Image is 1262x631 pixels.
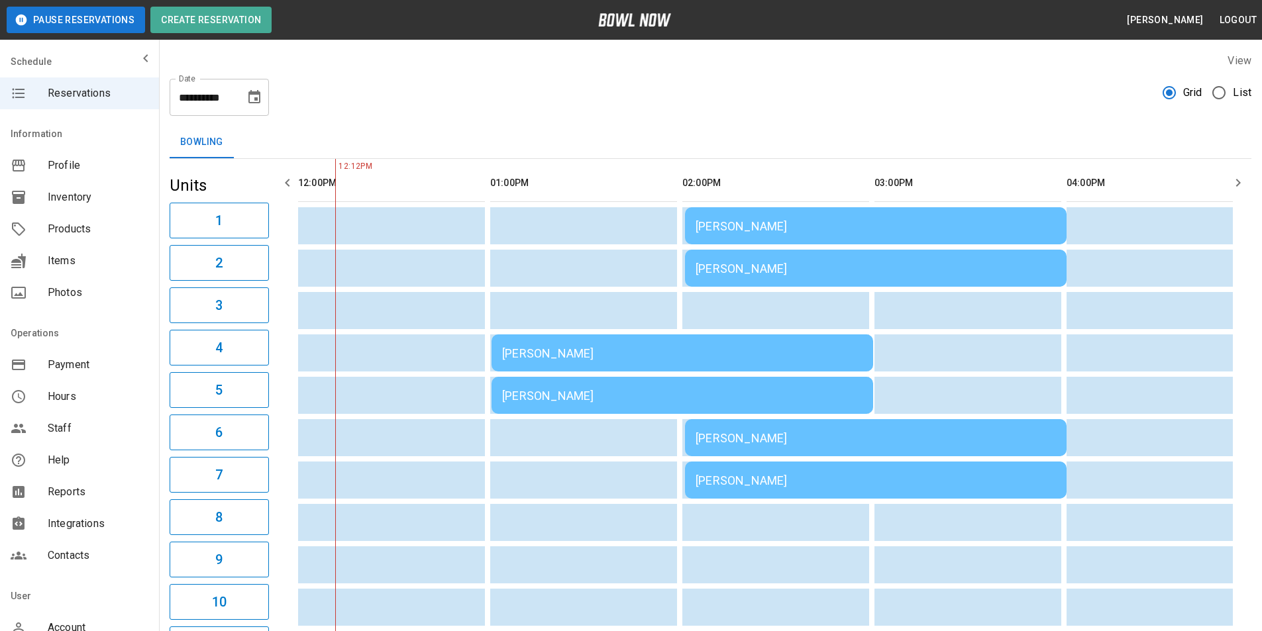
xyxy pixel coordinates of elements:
h6: 8 [215,507,223,528]
h6: 3 [215,295,223,316]
h6: 4 [215,337,223,358]
button: 8 [170,499,269,535]
span: Help [48,452,148,468]
span: Photos [48,285,148,301]
h6: 6 [215,422,223,443]
button: Logout [1214,8,1262,32]
button: 4 [170,330,269,365]
button: 3 [170,287,269,323]
div: [PERSON_NAME] [502,389,863,403]
span: Products [48,221,148,237]
span: Inventory [48,189,148,205]
span: Reports [48,484,148,500]
span: Integrations [48,516,148,532]
button: 7 [170,457,269,493]
th: 01:00PM [490,164,677,202]
span: Profile [48,158,148,173]
span: Reservations [48,85,148,101]
span: Contacts [48,548,148,563]
span: Hours [48,389,148,405]
span: Staff [48,420,148,436]
h6: 10 [212,591,227,612]
button: Pause Reservations [7,7,145,33]
button: 10 [170,584,269,620]
span: Payment [48,357,148,373]
th: 02:00PM [682,164,869,202]
button: 5 [170,372,269,408]
button: 1 [170,203,269,238]
div: [PERSON_NAME] [502,346,863,360]
h6: 1 [215,210,223,231]
button: [PERSON_NAME] [1122,8,1208,32]
div: [PERSON_NAME] [696,262,1056,275]
img: logo [598,13,671,26]
div: [PERSON_NAME] [696,431,1056,445]
button: 2 [170,245,269,281]
span: Items [48,253,148,269]
button: 6 [170,414,269,450]
h6: 5 [215,379,223,401]
label: View [1228,54,1251,67]
span: 12:12PM [335,160,339,173]
h6: 7 [215,464,223,485]
div: [PERSON_NAME] [696,473,1056,487]
th: 03:00PM [874,164,1061,202]
button: Create Reservation [150,7,272,33]
button: Bowling [170,126,234,158]
div: [PERSON_NAME] [696,219,1056,233]
div: inventory tabs [170,126,1251,158]
h6: 9 [215,549,223,570]
button: 9 [170,542,269,577]
h5: Units [170,175,269,196]
span: Grid [1183,85,1202,101]
button: Choose date, selected date is Aug 17, 2025 [241,84,268,111]
th: 12:00PM [298,164,485,202]
span: List [1233,85,1251,101]
h6: 2 [215,252,223,273]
